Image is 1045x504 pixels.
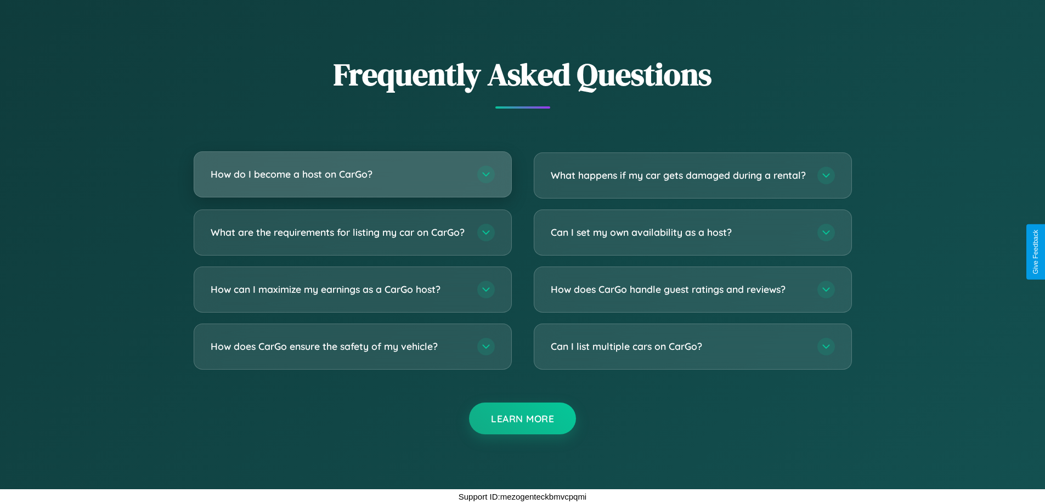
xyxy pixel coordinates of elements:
[551,225,806,239] h3: Can I set my own availability as a host?
[211,339,466,353] h3: How does CarGo ensure the safety of my vehicle?
[1032,230,1040,274] div: Give Feedback
[194,53,852,95] h2: Frequently Asked Questions
[211,282,466,296] h3: How can I maximize my earnings as a CarGo host?
[551,282,806,296] h3: How does CarGo handle guest ratings and reviews?
[551,168,806,182] h3: What happens if my car gets damaged during a rental?
[551,339,806,353] h3: Can I list multiple cars on CarGo?
[459,489,586,504] p: Support ID: mezogenteckbmvcpqmi
[469,403,576,434] button: Learn More
[211,225,466,239] h3: What are the requirements for listing my car on CarGo?
[211,167,466,181] h3: How do I become a host on CarGo?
